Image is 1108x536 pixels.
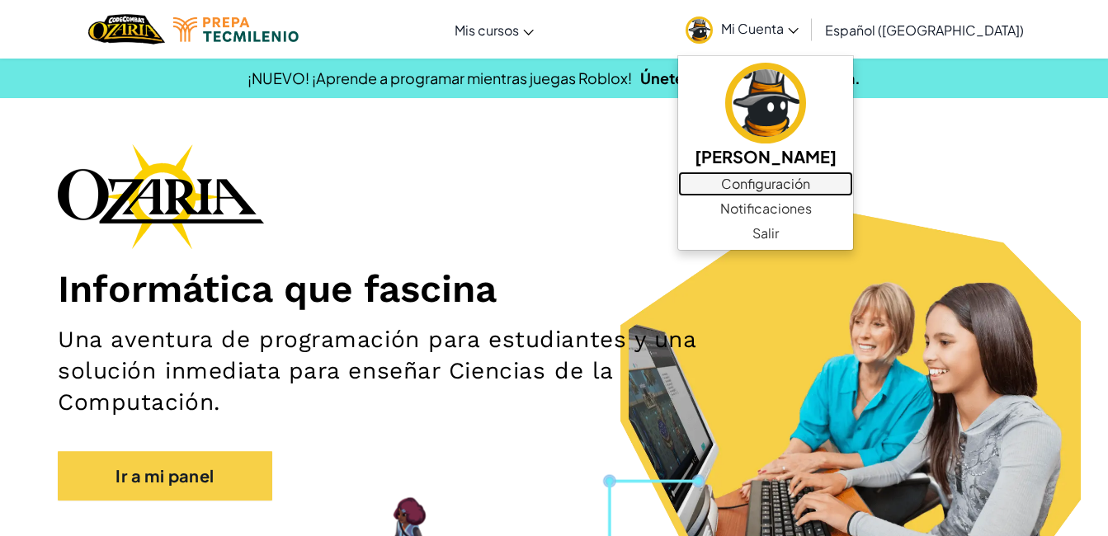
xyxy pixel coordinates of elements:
[88,12,165,46] img: Home
[455,21,519,39] span: Mis cursos
[88,12,165,46] a: Ozaria by CodeCombat logo
[825,21,1024,39] span: Español ([GEOGRAPHIC_DATA])
[686,16,713,44] img: avatar
[58,324,723,418] h2: Una aventura de programación para estudiantes y una solución inmediata para enseñar Ciencias de l...
[721,20,799,37] span: Mi Cuenta
[248,68,632,87] span: ¡NUEVO! ¡Aprende a programar mientras juegas Roblox!
[678,221,853,246] a: Salir
[817,7,1032,52] a: Español ([GEOGRAPHIC_DATA])
[58,266,1050,312] h1: Informática que fascina
[58,451,272,501] a: Ir a mi panel
[58,143,264,249] img: Ozaria branding logo
[678,60,853,172] a: [PERSON_NAME]
[678,172,853,196] a: Configuración
[640,68,860,87] a: Únete a la Lista de Espera Beta.
[720,199,812,219] span: Notificaciones
[678,196,853,221] a: Notificaciones
[677,3,807,55] a: Mi Cuenta
[725,63,806,143] img: avatar
[446,7,542,52] a: Mis cursos
[695,143,837,169] h5: [PERSON_NAME]
[173,17,299,42] img: Tecmilenio logo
